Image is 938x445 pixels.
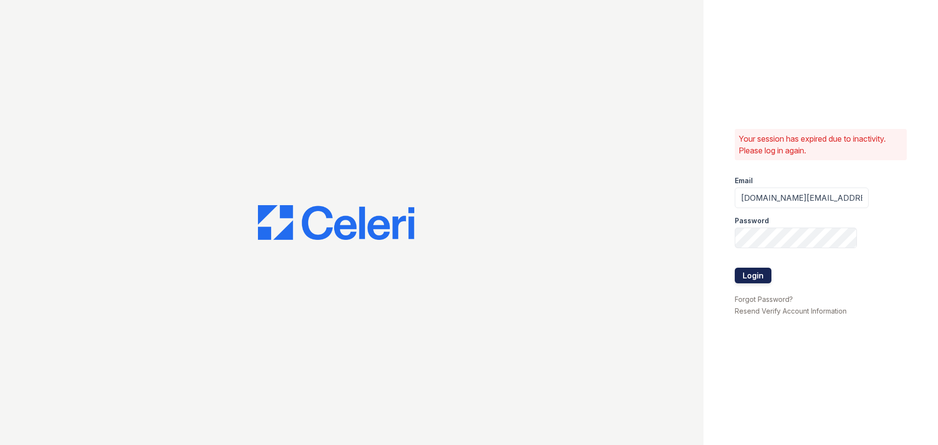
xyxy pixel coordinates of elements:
[735,295,793,303] a: Forgot Password?
[735,176,753,186] label: Email
[258,205,414,240] img: CE_Logo_Blue-a8612792a0a2168367f1c8372b55b34899dd931a85d93a1a3d3e32e68fde9ad4.png
[735,216,769,226] label: Password
[739,133,903,156] p: Your session has expired due to inactivity. Please log in again.
[735,307,847,315] a: Resend Verify Account Information
[735,268,771,283] button: Login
